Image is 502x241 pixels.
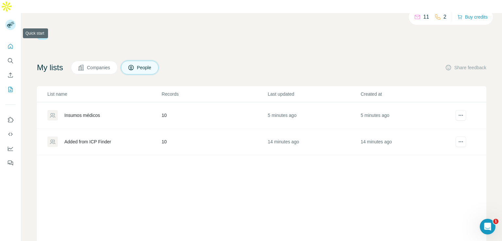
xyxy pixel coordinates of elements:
img: Surfe Logo [37,29,48,40]
div: Added from ICP Finder [64,138,111,145]
td: 10 [161,102,268,129]
td: 14 minutes ago [267,129,360,155]
p: List name [47,91,161,97]
td: 5 minutes ago [360,102,453,129]
p: Records [162,91,267,97]
button: Dashboard [5,143,16,154]
button: actions [456,137,466,147]
td: 5 minutes ago [267,102,360,129]
button: My lists [5,84,16,95]
td: 14 minutes ago [360,129,453,155]
button: Buy credits [457,12,488,22]
div: Insumos médicos [64,112,100,119]
button: Search [5,55,16,67]
p: 11 [423,13,429,21]
p: 2 [443,13,446,21]
button: Use Surfe on LinkedIn [5,114,16,126]
p: Last updated [268,91,360,97]
span: 1 [493,219,498,224]
p: Created at [360,91,453,97]
button: Feedback [5,157,16,169]
button: Enrich CSV [5,69,16,81]
button: actions [456,110,466,120]
button: Use Surfe API [5,128,16,140]
button: Share feedback [445,64,486,71]
td: 10 [161,129,268,155]
button: Quick start [5,40,16,52]
iframe: Intercom live chat [480,219,495,234]
span: People [137,64,152,71]
h4: My lists [37,62,63,73]
span: Companies [87,64,111,71]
